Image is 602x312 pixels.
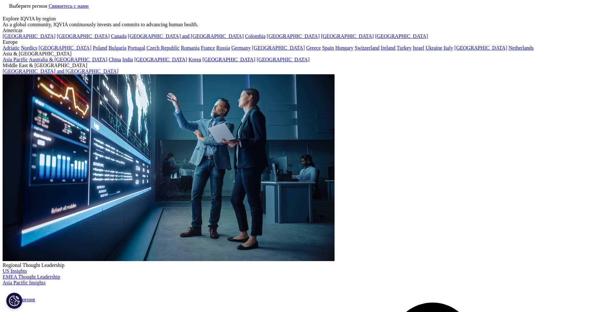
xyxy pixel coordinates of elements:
a: [GEOGRAPHIC_DATA] [454,45,507,51]
a: Turkey [397,45,412,51]
a: Colombia [245,33,266,39]
div: Americas [3,28,599,33]
a: US Insights [3,268,27,274]
a: [GEOGRAPHIC_DATA] [57,33,110,39]
a: Poland [93,45,107,51]
a: Germany [231,45,251,51]
a: [GEOGRAPHIC_DATA] [134,57,187,62]
a: Ireland [381,45,395,51]
div: Explore IQVIA by region [3,16,599,22]
a: [GEOGRAPHIC_DATA] and [GEOGRAPHIC_DATA] [3,68,118,74]
a: Korea [188,57,201,62]
div: Asia & [GEOGRAPHIC_DATA] [3,51,599,57]
a: Australia & [GEOGRAPHIC_DATA] [29,57,107,62]
a: France [201,45,215,51]
a: [GEOGRAPHIC_DATA] and [GEOGRAPHIC_DATA] [128,33,243,39]
a: Romania [181,45,200,51]
a: Portugal [128,45,145,51]
a: Asia Pacific Insights [3,280,45,285]
a: [GEOGRAPHIC_DATA] [257,57,310,62]
a: Свяжитесь с нами [49,3,89,9]
a: [GEOGRAPHIC_DATA] [267,33,320,39]
a: India [122,57,133,62]
a: Bulgaria [109,45,126,51]
a: [GEOGRAPHIC_DATA] [202,57,255,62]
a: [GEOGRAPHIC_DATA] [39,45,91,51]
a: Nordics [21,45,37,51]
a: Spain [322,45,334,51]
span: Выберите регион [9,3,47,9]
img: 2093_analyzing-data-using-big-screen-display-and-laptop.png [3,74,335,261]
a: EMEA Thought Leadership [3,274,60,280]
a: Israel [413,45,424,51]
div: Europe [3,39,599,45]
a: [GEOGRAPHIC_DATA] [3,33,55,39]
a: Asia Pacific [3,57,28,62]
a: Ukraine [426,45,443,51]
div: Middle East & [GEOGRAPHIC_DATA] [3,63,599,68]
a: Решения [16,297,35,302]
a: Adriatic [3,45,19,51]
a: China [109,57,121,62]
a: [GEOGRAPHIC_DATA] [375,33,428,39]
div: As a global community, IQVIA continuously invests and commits to advancing human health. [3,22,599,28]
a: Italy [443,45,453,51]
a: Czech Republic [147,45,180,51]
a: [GEOGRAPHIC_DATA] [321,33,374,39]
a: Russia [216,45,230,51]
div: Regional Thought Leadership [3,262,599,268]
button: Настройки файлов cookie [6,293,22,309]
a: Switzerland [355,45,379,51]
a: Greece [306,45,321,51]
a: [GEOGRAPHIC_DATA] [252,45,305,51]
a: Canada [111,33,126,39]
a: Hungary [335,45,353,51]
a: Netherlands [509,45,534,51]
